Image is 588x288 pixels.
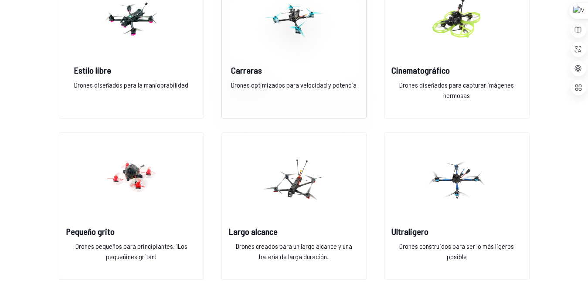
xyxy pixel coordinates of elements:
font: Estilo libre [74,65,111,75]
img: imagen de categoría [100,142,163,218]
font: Cinematográfico [391,65,450,75]
font: Drones diseñados para la maniobrabilidad [74,81,188,89]
font: Drones diseñados para capturar imágenes hermosas [399,81,514,99]
a: imagen de categoríaPequeño gritoDrones pequeños para principiantes. ¡Los pequeñines gritan! [59,132,204,280]
img: imagen de categoría [262,142,325,218]
a: imagen de categoríaUltraligeroDrones construidos para ser lo más ligeros posible [384,132,529,280]
a: imagen de categoríaLargo alcanceDrones creados para un largo alcance y una batería de larga durac... [221,132,367,280]
font: Drones construidos para ser lo más ligeros posible [399,242,514,261]
font: Ultraligero [391,226,428,237]
font: Largo alcance [229,226,278,237]
font: Drones creados para un largo alcance y una batería de larga duración. [236,242,352,261]
img: imagen de categoría [425,142,488,218]
font: Drones pequeños para principiantes. ¡Los pequeñines gritan! [75,242,187,261]
font: Carreras [231,65,262,75]
font: Pequeño grito [66,226,115,237]
font: Drones optimizados para velocidad y potencia [231,81,357,89]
